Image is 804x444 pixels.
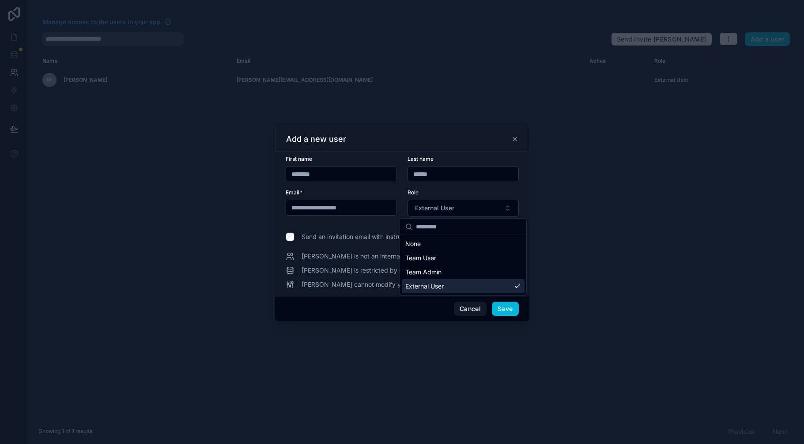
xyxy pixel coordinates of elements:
h3: Add a new user [286,134,346,144]
input: Send an invitation email with instructions to log in [286,232,294,241]
span: External User [415,204,454,213]
div: Suggestions [400,235,526,295]
span: Team User [405,254,436,262]
span: Last name [408,156,434,162]
span: Role [408,189,419,196]
span: Team Admin [405,268,442,277]
button: Save [492,302,518,316]
span: External User [405,282,444,291]
button: Cancel [454,302,487,316]
button: Select Button [408,200,519,216]
span: Send an invitation email with instructions to log in [302,232,443,241]
span: [PERSON_NAME] cannot modify your app [302,280,423,289]
span: [PERSON_NAME] is not an internal team member [302,252,443,261]
div: None [402,237,525,251]
span: [PERSON_NAME] is restricted by data permissions [302,266,448,275]
span: First name [286,156,312,162]
span: Email [286,189,299,196]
